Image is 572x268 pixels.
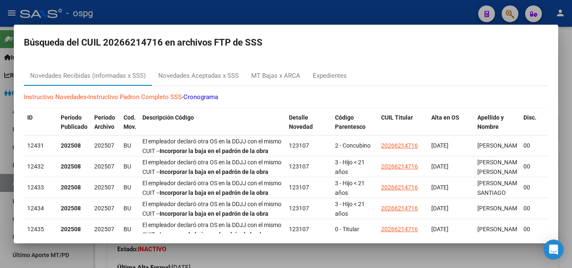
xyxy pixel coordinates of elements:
span: 0 - Titular [335,226,359,232]
strong: 202508 [61,163,81,170]
span: ID [27,114,33,121]
span: 123107 [289,163,309,170]
a: Instructivo Padron Completo SSS [88,93,182,101]
a: Instructivo Novedades [24,93,87,101]
strong: Incorporar la baja en el padrón de la obra social. Verificar si el empleador declaro [DOMAIN_NAME... [142,231,268,257]
span: El empleador declaró otra OS en la DDJJ con el mismo CUIT -- -- OS ddjj [142,222,281,257]
span: Apellido y Nombre [477,114,504,130]
span: 20266214716 [381,142,418,149]
span: [PERSON_NAME] SANTIAGO [PERSON_NAME] [477,180,522,206]
strong: 202508 [61,142,81,149]
div: 00 [523,141,542,151]
div: MT Bajas x ARCA [251,71,300,81]
span: 202507 [94,205,114,212]
div: Novedades Aceptadas x SSS [158,71,239,81]
div: 00 [523,204,542,213]
span: [DATE] [431,226,448,232]
div: 00 [523,225,542,234]
span: [DATE] [431,184,448,191]
span: [DATE] [431,142,448,149]
span: Alta en OS [431,114,459,121]
span: Descripción Código [142,114,194,121]
span: [DATE] [431,205,448,212]
span: 3 - Hijo < 21 años [335,159,365,175]
datatable-header-cell: Apellido y Nombre [474,109,520,145]
span: 12434 [27,205,44,212]
strong: Incorporar la baja en el padrón de la obra social. Verificar si el empleador declaro [DOMAIN_NAME... [142,148,268,174]
datatable-header-cell: Alta en OS [428,109,474,145]
strong: 202508 [61,205,81,212]
datatable-header-cell: ID [24,109,57,145]
div: Novedades Recibidas (informadas x SSS) [30,71,146,81]
span: 123107 [289,142,309,149]
span: Disc. [523,114,536,121]
span: 12435 [27,226,44,232]
span: 20266214716 [381,226,418,232]
span: Cod. Mov. [124,114,136,130]
datatable-header-cell: Período Publicado [57,109,91,145]
span: Período Publicado [61,114,88,130]
strong: Incorporar la baja en el padrón de la obra social. Verificar si el empleador declaro [DOMAIN_NAME... [142,168,268,194]
strong: 202508 [61,226,81,232]
span: 123107 [289,226,309,232]
span: 3 - Hijo < 21 años [335,180,365,196]
h2: Búsqueda del CUIL 20266214716 en archivos FTP de SSS [24,35,548,51]
strong: Incorporar la baja en el padrón de la obra social. Verificar si el empleador declaro [DOMAIN_NAME... [142,189,268,215]
span: BU [124,142,131,149]
span: 20266214716 [381,163,418,170]
span: BU [124,226,131,232]
span: BU [124,163,131,170]
span: El empleador declaró otra OS en la DDJJ con el mismo CUIT -- -- OS ddjj [142,201,281,236]
span: 3 - Hijo < 21 años [335,201,365,217]
span: 20266214716 [381,205,418,212]
span: 202507 [94,226,114,232]
span: CUIL Titular [381,114,413,121]
a: Cronograma [183,93,218,101]
datatable-header-cell: Disc. [520,109,545,145]
span: 123107 [289,205,309,212]
datatable-header-cell: Descripción Código [139,109,286,145]
span: 123107 [289,184,309,191]
span: [PERSON_NAME] [477,205,522,212]
div: 00 [523,162,542,171]
div: Expedientes [313,71,347,81]
span: El empleador declaró otra OS en la DDJJ con el mismo CUIT -- -- OS ddjj [142,159,281,194]
div: Open Intercom Messenger [544,240,564,260]
datatable-header-cell: CUIL Titular [378,109,428,145]
span: 202507 [94,142,114,149]
datatable-header-cell: Detalle Novedad [286,109,332,145]
p: - - [24,92,548,102]
span: 2 - Concubino [335,142,371,149]
span: El empleador declaró otra OS en la DDJJ con el mismo CUIT -- -- OS ddjj [142,138,281,173]
datatable-header-cell: Código Parentesco [332,109,378,145]
span: [DATE] [431,163,448,170]
span: El empleador declaró otra OS en la DDJJ con el mismo CUIT -- -- OS ddjj [142,180,281,215]
span: [PERSON_NAME] [477,142,522,149]
span: Detalle Novedad [289,114,313,130]
span: Código Parentesco [335,114,366,130]
span: BU [124,205,131,212]
strong: 202508 [61,184,81,191]
span: 202507 [94,184,114,191]
span: 12432 [27,163,44,170]
span: 202507 [94,163,114,170]
span: 12431 [27,142,44,149]
span: 20266214716 [381,184,418,191]
datatable-header-cell: Período Archivo [91,109,120,145]
div: 00 [523,183,542,192]
span: [PERSON_NAME] [PERSON_NAME] [477,159,522,175]
span: [PERSON_NAME] [477,226,522,232]
span: BU [124,184,131,191]
span: Período Archivo [94,114,115,130]
span: 12433 [27,184,44,191]
strong: Incorporar la baja en el padrón de la obra social. Verificar si el empleador declaro [DOMAIN_NAME... [142,210,268,236]
datatable-header-cell: Cod. Mov. [120,109,139,145]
